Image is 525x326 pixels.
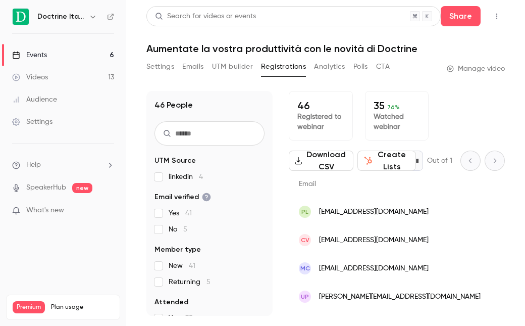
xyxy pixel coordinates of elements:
[314,59,345,75] button: Analytics
[146,59,174,75] button: Settings
[102,206,114,215] iframe: Noticeable Trigger
[169,172,203,182] span: linkedin
[26,182,66,193] a: SpeakerHub
[301,236,309,245] span: CV
[146,42,505,55] h1: Aumentate la vostra produttività con le novità di Doctrine
[12,72,48,82] div: Videos
[154,156,196,166] span: UTM Source
[300,264,310,273] span: MC
[319,207,429,217] span: [EMAIL_ADDRESS][DOMAIN_NAME]
[212,59,253,75] button: UTM builder
[51,303,114,311] span: Plan usage
[387,104,400,111] span: 76 %
[154,297,188,307] span: Attended
[199,173,203,180] span: 4
[26,160,41,170] span: Help
[185,210,192,217] span: 41
[427,156,452,166] p: Out of 1
[297,100,344,112] p: 46
[154,99,193,111] h1: 46 People
[169,277,211,287] span: Returning
[26,205,64,216] span: What's new
[374,100,421,112] p: 35
[441,6,481,26] button: Share
[154,192,211,202] span: Email verified
[182,59,203,75] button: Emails
[319,292,481,302] span: [PERSON_NAME][EMAIL_ADDRESS][DOMAIN_NAME]
[374,112,421,132] p: Watched webinar
[301,207,308,216] span: PL
[12,160,114,170] li: help-dropdown-opener
[185,315,193,322] span: 35
[169,313,193,323] span: Yes
[319,235,429,246] span: [EMAIL_ADDRESS][DOMAIN_NAME]
[189,262,195,269] span: 41
[169,261,195,271] span: New
[155,11,256,22] div: Search for videos or events
[72,183,92,193] span: new
[12,95,57,105] div: Audience
[37,12,85,22] h6: Doctrine Italia
[376,59,390,75] button: CTA
[13,9,29,25] img: Doctrine Italia
[299,180,316,188] span: Email
[12,117,52,127] div: Settings
[183,226,187,233] span: 5
[447,64,505,74] a: Manage video
[301,292,309,301] span: UP
[169,208,192,218] span: Yes
[13,301,45,313] span: Premium
[12,50,47,60] div: Events
[289,151,353,171] button: Download CSV
[297,112,344,132] p: Registered to webinar
[319,263,429,274] span: [EMAIL_ADDRESS][DOMAIN_NAME]
[154,245,201,255] span: Member type
[206,278,211,286] span: 5
[357,151,416,171] button: Create Lists
[353,59,368,75] button: Polls
[261,59,306,75] button: Registrations
[169,224,187,235] span: No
